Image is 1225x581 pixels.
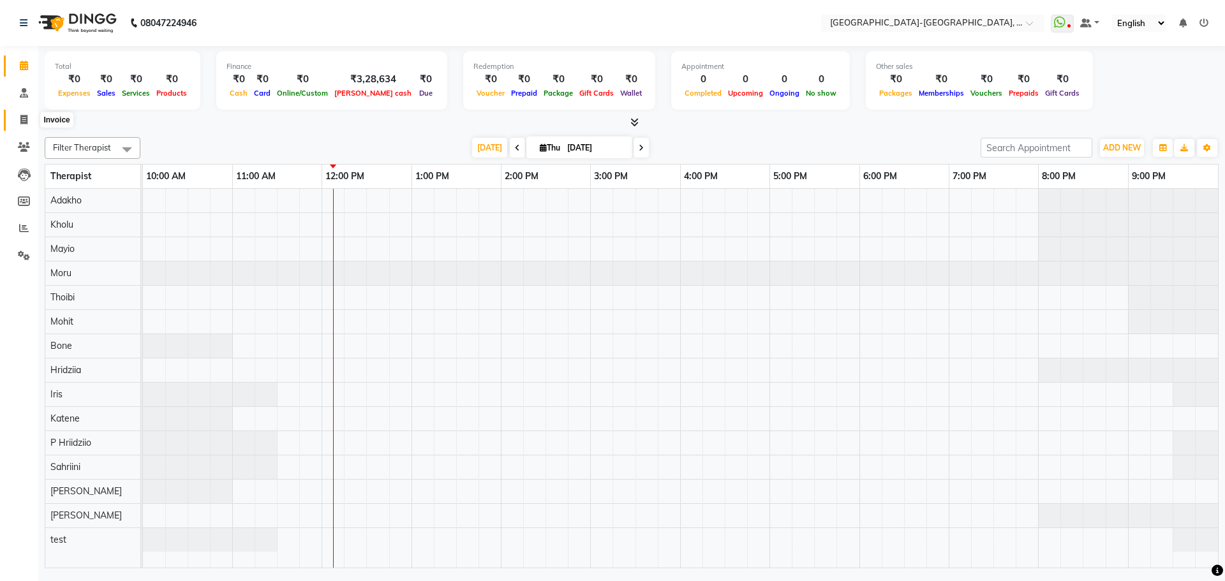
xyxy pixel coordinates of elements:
span: Hridziia [50,364,81,376]
div: ₹0 [508,72,540,87]
span: No show [803,89,840,98]
a: 4:00 PM [681,167,721,186]
span: Vouchers [967,89,1006,98]
span: Card [251,89,274,98]
div: ₹0 [1042,72,1083,87]
span: Expenses [55,89,94,98]
span: Upcoming [725,89,766,98]
a: 9:00 PM [1129,167,1169,186]
span: Thu [537,143,563,152]
span: Completed [681,89,725,98]
img: logo [33,5,120,41]
div: 0 [725,72,766,87]
a: 10:00 AM [143,167,189,186]
span: [PERSON_NAME] cash [331,89,415,98]
span: Sahriini [50,461,80,473]
span: Thoibi [50,291,75,303]
input: Search Appointment [981,138,1092,158]
div: Other sales [876,61,1083,72]
a: 5:00 PM [770,167,810,186]
span: Memberships [916,89,967,98]
span: ADD NEW [1103,143,1141,152]
span: Package [540,89,576,98]
span: Due [416,89,436,98]
span: Gift Cards [1042,89,1083,98]
span: Mohit [50,316,73,327]
div: ₹0 [153,72,190,87]
span: Kholu [50,219,73,230]
button: ADD NEW [1100,139,1144,157]
span: Filter Therapist [53,142,111,152]
div: ₹0 [473,72,508,87]
span: Wallet [617,89,645,98]
input: 2025-09-04 [563,138,627,158]
span: Prepaids [1006,89,1042,98]
div: ₹0 [576,72,617,87]
a: 6:00 PM [860,167,900,186]
span: Ongoing [766,89,803,98]
span: [DATE] [472,138,507,158]
a: 7:00 PM [949,167,990,186]
span: Prepaid [508,89,540,98]
span: Iris [50,388,63,400]
div: ₹0 [415,72,437,87]
div: ₹0 [94,72,119,87]
a: 2:00 PM [501,167,542,186]
div: Total [55,61,190,72]
span: Sales [94,89,119,98]
span: [PERSON_NAME] [50,485,122,497]
span: Online/Custom [274,89,331,98]
div: ₹0 [540,72,576,87]
div: Finance [226,61,437,72]
div: 0 [681,72,725,87]
div: ₹3,28,634 [331,72,415,87]
div: 0 [803,72,840,87]
a: 1:00 PM [412,167,452,186]
span: Gift Cards [576,89,617,98]
div: ₹0 [226,72,251,87]
span: Katene [50,413,80,424]
div: ₹0 [916,72,967,87]
span: Services [119,89,153,98]
span: Cash [226,89,251,98]
span: Adakho [50,195,82,206]
div: ₹0 [617,72,645,87]
a: 12:00 PM [322,167,367,186]
div: Invoice [40,112,73,128]
div: ₹0 [119,72,153,87]
div: ₹0 [274,72,331,87]
span: test [50,534,66,545]
span: Products [153,89,190,98]
span: Packages [876,89,916,98]
div: ₹0 [967,72,1006,87]
span: [PERSON_NAME] [50,510,122,521]
b: 08047224946 [140,5,197,41]
span: Moru [50,267,71,279]
a: 11:00 AM [233,167,279,186]
div: 0 [766,72,803,87]
div: Redemption [473,61,645,72]
div: ₹0 [1006,72,1042,87]
div: ₹0 [251,72,274,87]
span: Therapist [50,170,91,182]
div: Appointment [681,61,840,72]
span: Voucher [473,89,508,98]
span: Bone [50,340,72,351]
a: 8:00 PM [1039,167,1079,186]
span: Mayio [50,243,75,254]
div: ₹0 [55,72,94,87]
a: 3:00 PM [591,167,631,186]
div: ₹0 [876,72,916,87]
span: P Hriidziio [50,437,91,448]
